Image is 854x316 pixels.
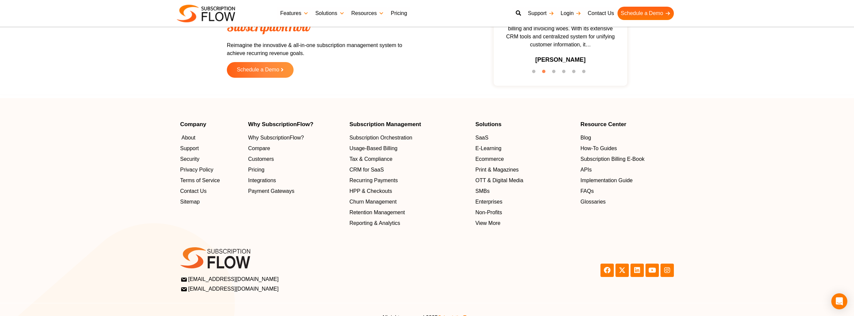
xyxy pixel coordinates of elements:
a: Blog [580,134,674,142]
a: How-To Guides [580,144,674,152]
span: Terms of Service [180,177,220,185]
span: Why SubscriptionFlow? [248,134,304,142]
span: SubscriptionFlow [227,19,311,35]
a: Contact Us [180,187,242,195]
span: Non-Profits [475,209,502,217]
span: Ecommerce [475,155,504,163]
a: E-Learning [475,144,574,152]
a: View More [475,219,574,227]
span: Usage-Based Billing [349,144,397,152]
span: How-To Guides [580,144,617,152]
span: OTT & Digital Media [475,177,523,185]
a: FAQs [580,187,674,195]
a: Integrations [248,177,343,185]
span: [EMAIL_ADDRESS][DOMAIN_NAME] [181,275,279,283]
a: Glossaries [580,198,674,206]
h4: Resource Center [580,121,674,127]
span: Recurring Payments [349,177,398,185]
span: Schedule a Demo [237,67,279,73]
span: [EMAIL_ADDRESS][DOMAIN_NAME] [181,285,279,293]
span: SMBs [475,187,490,195]
a: Recurring Payments [349,177,469,185]
span: Contact Us [180,187,206,195]
span: Retention Management [349,209,405,217]
a: Pricing [387,7,410,20]
span: Support [180,144,199,152]
span: View More [475,219,500,227]
a: Non-Profits [475,209,574,217]
span: Sitemap [180,198,200,206]
h4: Company [180,121,242,127]
a: HPP & Checkouts [349,187,469,195]
a: Retention Management [349,209,469,217]
h2: Scale and Grow with [227,5,410,34]
span: FAQs [580,187,594,195]
a: Compare [248,144,343,152]
a: Login [557,7,584,20]
span: Print & Magazines [475,166,519,174]
button: 6 of 6 [582,70,589,76]
a: Customers [248,155,343,163]
a: Privacy Policy [180,166,242,174]
a: Reporting & Analytics [349,219,469,227]
span: Subscription Orchestration [349,134,412,142]
span: SaaS [475,134,488,142]
span: Churn Management [349,198,396,206]
p: Reimagine the innovative & all-in-one subscription management system to achieve recurring revenue... [227,41,410,57]
span: APIs [580,166,592,174]
a: Solutions [312,7,348,20]
span: Compare [248,144,270,152]
span: Customers [248,155,274,163]
h3: [PERSON_NAME] [535,55,585,64]
span: Tax & Compliance [349,155,392,163]
a: CRM for SaaS [349,166,469,174]
a: Usage-Based Billing [349,144,469,152]
span: Integrations [248,177,276,185]
a: Security [180,155,242,163]
span: Payment Gateways [248,187,295,195]
a: Resources [348,7,387,20]
span: Enterprises [475,198,502,206]
span: CRM for SaaS [349,166,384,174]
span: SubscriptionFlow has saved us time and money. SubscriptionFlow has solved all of our billing and ... [497,9,624,49]
a: SaaS [475,134,574,142]
a: APIs [580,166,674,174]
a: Subscription Orchestration [349,134,469,142]
button: 4 of 6 [562,70,569,76]
a: Ecommerce [475,155,574,163]
div: Open Intercom Messenger [831,293,847,309]
a: Features [277,7,312,20]
button: 1 of 6 [532,70,539,76]
h4: Subscription Management [349,121,469,127]
h4: Solutions [475,121,574,127]
img: SF-logo [180,247,250,269]
a: Churn Management [349,198,469,206]
a: Why SubscriptionFlow? [248,134,343,142]
a: Schedule a Demo [227,62,294,78]
a: Support [180,144,242,152]
button: 3 of 6 [552,70,559,76]
a: About [180,134,242,142]
span: E-Learning [475,144,501,152]
a: Print & Magazines [475,166,574,174]
a: [EMAIL_ADDRESS][DOMAIN_NAME] [181,275,425,283]
span: Privacy Policy [180,166,213,174]
h4: Why SubscriptionFlow? [248,121,343,127]
a: Schedule a Demo [617,7,674,20]
a: Payment Gateways [248,187,343,195]
a: OTT & Digital Media [475,177,574,185]
span: Subscription Billing E-Book [580,155,645,163]
a: Terms of Service [180,177,242,185]
button: 2 of 6 [542,70,549,76]
a: Implementation Guide [580,177,674,185]
a: Sitemap [180,198,242,206]
span: Pricing [248,166,265,174]
a: [EMAIL_ADDRESS][DOMAIN_NAME] [181,285,425,293]
span: Glossaries [580,198,606,206]
a: Subscription Billing E-Book [580,155,674,163]
a: Pricing [248,166,343,174]
a: Support [524,7,557,20]
a: Tax & Compliance [349,155,469,163]
span: Security [180,155,199,163]
span: About [181,134,195,142]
